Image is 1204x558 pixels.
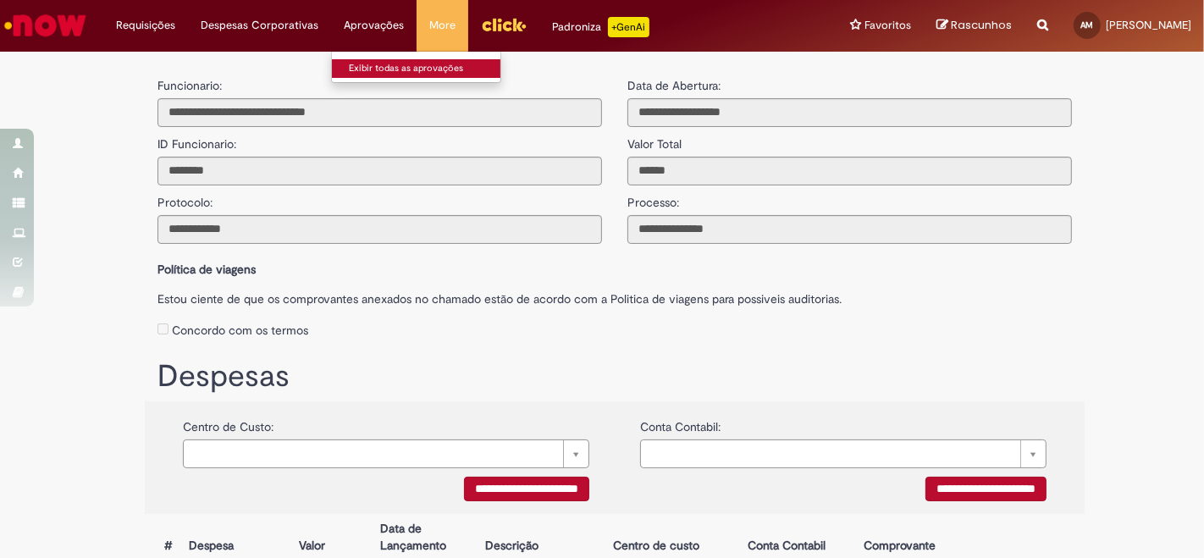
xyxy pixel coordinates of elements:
[481,12,527,37] img: click_logo_yellow_360x200.png
[864,17,911,34] span: Favoritos
[640,410,721,435] label: Conta Contabil:
[183,410,273,435] label: Centro de Custo:
[936,18,1012,34] a: Rascunhos
[640,439,1047,468] a: Limpar campo {0}
[157,360,1072,394] h1: Despesas
[608,17,649,37] p: +GenAi
[627,127,682,152] label: Valor Total
[116,17,175,34] span: Requisições
[157,262,256,277] b: Política de viagens
[157,282,1072,307] label: Estou ciente de que os comprovantes anexados no chamado estão de acordo com a Politica de viagens...
[951,17,1012,33] span: Rascunhos
[1106,18,1191,32] span: [PERSON_NAME]
[1081,19,1094,30] span: AM
[183,439,589,468] a: Limpar campo {0}
[344,17,404,34] span: Aprovações
[172,322,308,339] label: Concordo com os termos
[157,127,236,152] label: ID Funcionario:
[157,185,213,211] label: Protocolo:
[627,185,679,211] label: Processo:
[157,77,222,94] label: Funcionario:
[429,17,456,34] span: More
[552,17,649,37] div: Padroniza
[201,17,318,34] span: Despesas Corporativas
[2,8,89,42] img: ServiceNow
[331,51,501,83] ul: Aprovações
[332,59,518,78] a: Exibir todas as aprovações
[627,77,721,94] label: Data de Abertura:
